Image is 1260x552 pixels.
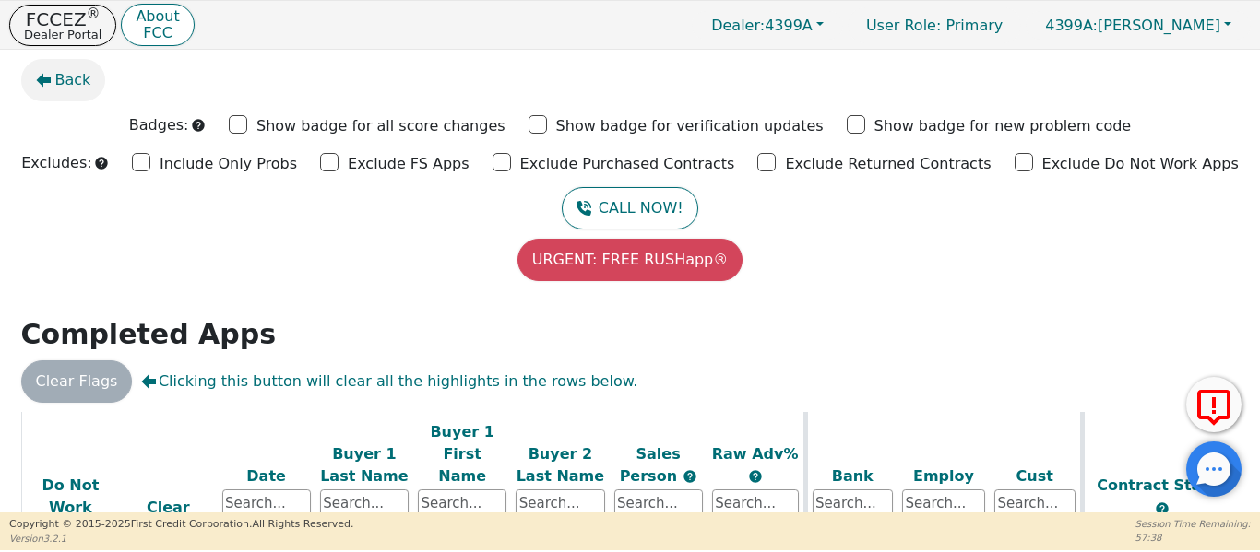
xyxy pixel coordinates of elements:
[256,115,505,137] p: Show badge for all score changes
[813,489,894,517] input: Search...
[418,420,506,487] div: Buyer 1 First Name
[614,489,703,517] input: Search...
[320,489,409,517] input: Search...
[1135,531,1251,545] p: 57:38
[320,442,409,487] div: Buyer 1 Last Name
[160,153,297,175] p: Include Only Probs
[516,442,604,487] div: Buyer 2 Last Name
[121,4,194,47] button: AboutFCC
[129,114,189,136] p: Badges:
[418,489,506,517] input: Search...
[516,489,604,517] input: Search...
[348,153,470,175] p: Exclude FS Apps
[21,59,106,101] button: Back
[712,444,799,462] span: Raw Adv%
[994,464,1076,487] div: Cust
[21,152,91,174] p: Excludes:
[124,497,212,519] div: Clear
[24,10,101,29] p: FCCEZ
[136,26,179,41] p: FCC
[1045,17,1098,34] span: 4399A:
[141,370,637,393] span: Clicking this button will clear all the highlights in the rows below.
[9,517,353,533] p: Copyright © 2015- 2025 First Credit Corporation.
[620,444,683,484] span: Sales Person
[1186,377,1242,432] button: Report Error to FCC
[1135,517,1251,531] p: Session Time Remaining:
[712,489,799,517] input: Search...
[1026,11,1251,40] button: 4399A:[PERSON_NAME]
[994,489,1076,517] input: Search...
[136,9,179,24] p: About
[24,29,101,41] p: Dealer Portal
[222,464,311,487] div: Date
[222,489,311,517] input: Search...
[711,17,765,34] span: Dealer:
[1097,476,1228,494] span: Contract Status
[87,6,101,22] sup: ®
[848,7,1021,43] a: User Role: Primary
[785,153,991,175] p: Exclude Returned Contracts
[252,518,353,530] span: All Rights Reserved.
[813,464,894,487] div: Bank
[517,239,743,281] button: URGENT: FREE RUSHapp®
[556,115,824,137] p: Show badge for verification updates
[520,153,735,175] p: Exclude Purchased Contracts
[55,69,91,91] span: Back
[9,532,353,546] p: Version 3.2.1
[711,17,813,34] span: 4399A
[21,318,277,350] strong: Completed Apps
[902,464,985,487] div: Employ
[1045,17,1220,34] span: [PERSON_NAME]
[692,11,843,40] button: Dealer:4399A
[848,7,1021,43] p: Primary
[9,5,116,46] button: FCCEZ®Dealer Portal
[562,187,697,229] button: CALL NOW!
[874,115,1132,137] p: Show badge for new problem code
[1042,153,1239,175] p: Exclude Do Not Work Apps
[902,489,985,517] input: Search...
[866,17,941,34] span: User Role :
[27,475,115,519] div: Do Not Work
